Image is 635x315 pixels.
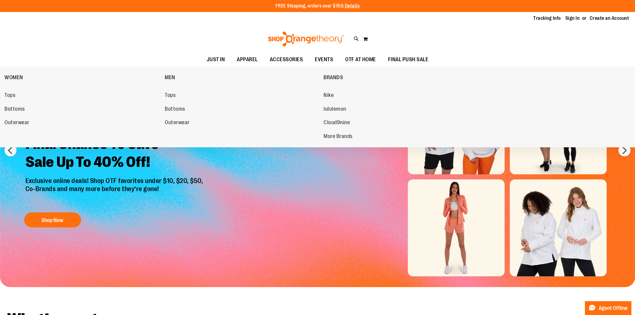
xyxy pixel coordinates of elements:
a: Tracking Info [533,15,561,22]
button: Agent Offline [585,301,631,315]
span: Agent Offline [599,305,627,311]
span: More Brands [324,133,353,141]
span: Outerwear [165,119,190,127]
span: Bottoms [165,106,185,113]
img: Shop Orangetheory [267,31,345,46]
a: BRANDS [324,70,481,85]
span: Outerwear [5,119,29,127]
p: FREE Shipping, orders over $150. [275,3,360,10]
a: FINAL PUSH SALE [382,53,435,67]
span: FINAL PUSH SALE [388,53,429,66]
a: Final Chance To Save -Sale Up To 40% Off! Exclusive online deals! Shop OTF favorites under $10, $... [21,131,209,231]
span: EVENTS [315,53,333,66]
a: Sign In [565,15,580,22]
span: OTF AT HOME [345,53,376,66]
a: Create an Account [590,15,629,22]
a: MEN [165,70,321,85]
button: Shop Now [24,212,81,227]
span: Tops [165,92,176,100]
span: ACCESSORIES [270,53,303,66]
a: OTF AT HOME [339,53,382,67]
h2: Final Chance To Save - Sale Up To 40% Off! [21,131,209,177]
span: Cloud9nine [324,119,350,127]
p: Exclusive online deals! Shop OTF favorites under $10, $20, $50, Co-Brands and many more before th... [21,177,209,207]
span: WOMEN [5,74,23,82]
span: APPAREL [237,53,258,66]
span: Bottoms [5,106,25,113]
a: EVENTS [309,53,339,67]
a: Details [345,3,360,9]
span: Tops [5,92,15,100]
a: JUST IN [201,53,231,67]
button: prev [5,144,17,156]
span: BRANDS [324,74,343,82]
span: lululemon [324,106,346,113]
span: Nike [324,92,334,100]
a: APPAREL [231,53,264,67]
a: WOMEN [5,70,162,85]
a: ACCESSORIES [264,53,309,67]
span: MEN [165,74,175,82]
span: JUST IN [207,53,225,66]
button: next [618,144,630,156]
